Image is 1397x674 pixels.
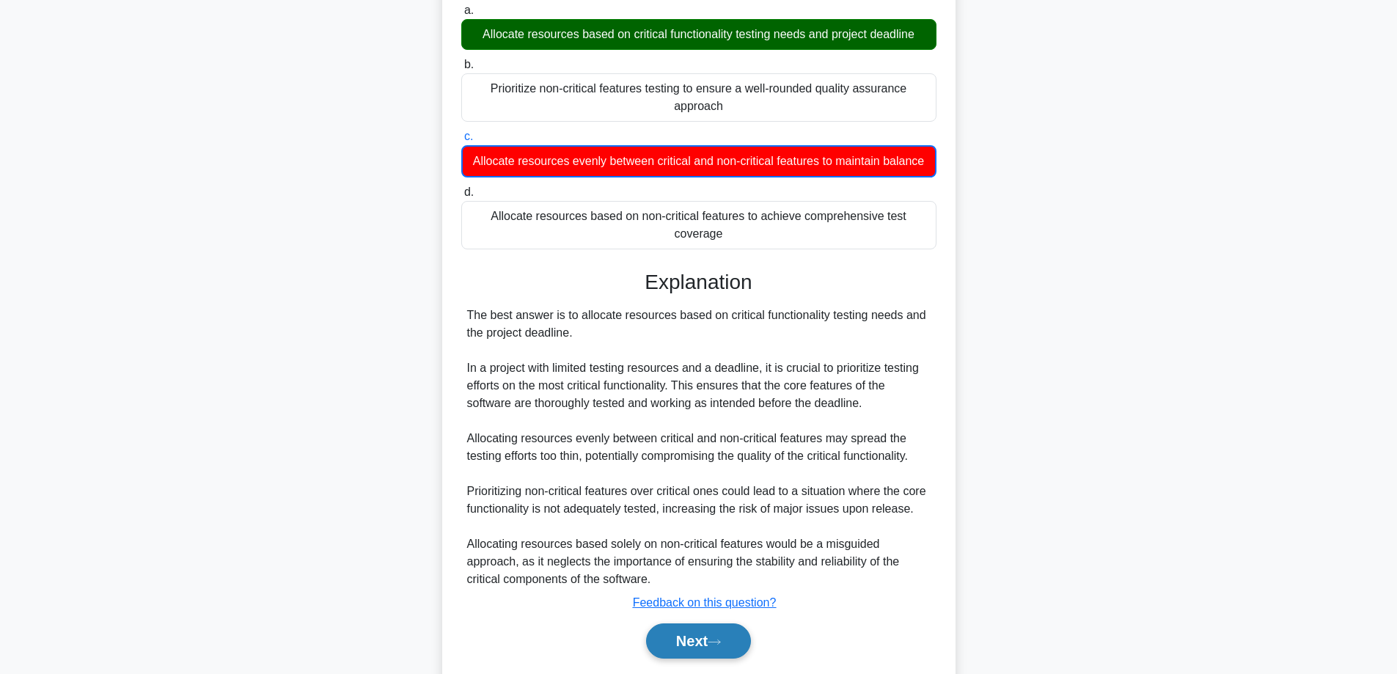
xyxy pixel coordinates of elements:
div: Allocate resources evenly between critical and non-critical features to maintain balance [461,145,936,177]
span: b. [464,58,474,70]
button: Next [646,623,751,659]
span: d. [464,186,474,198]
span: a. [464,4,474,16]
div: Allocate resources based on critical functionality testing needs and project deadline [461,19,936,50]
h3: Explanation [470,270,928,295]
div: The best answer is to allocate resources based on critical functionality testing needs and the pr... [467,307,931,588]
div: Prioritize non-critical features testing to ensure a well-rounded quality assurance approach [461,73,936,122]
div: Allocate resources based on non-critical features to achieve comprehensive test coverage [461,201,936,249]
a: Feedback on this question? [633,596,777,609]
span: c. [464,130,473,142]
